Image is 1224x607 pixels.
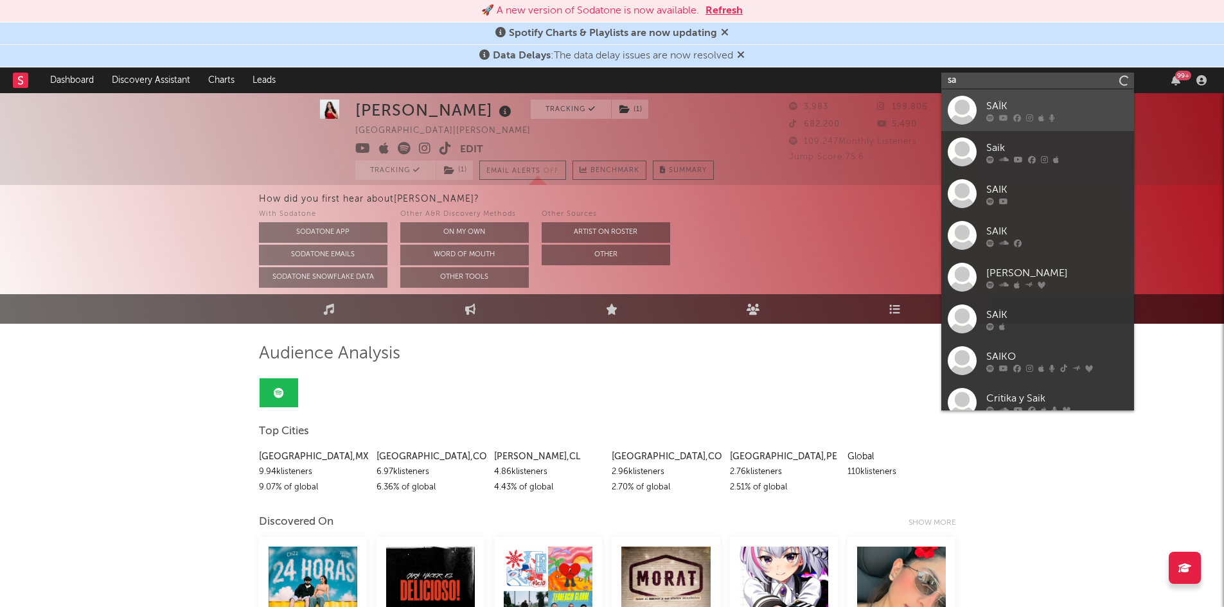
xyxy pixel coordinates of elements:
div: 2.70 % of global [612,480,720,495]
a: SAIK [941,173,1134,215]
button: Other [542,245,670,265]
div: SAİK [986,307,1128,322]
div: [GEOGRAPHIC_DATA] , PE [730,449,838,464]
div: 9.94k listeners [259,464,367,480]
em: Off [544,168,559,175]
button: (1) [612,100,648,119]
span: Top Cities [259,424,309,439]
a: Benchmark [572,161,646,180]
span: Dismiss [721,28,729,39]
div: [GEOGRAPHIC_DATA] , CO [612,449,720,464]
span: 3,983 [789,103,828,111]
span: 5,490 [877,120,917,128]
button: On My Own [400,222,529,243]
span: Data Delays [493,51,551,61]
button: Sodatone Emails [259,245,387,265]
button: Tracking [531,100,611,119]
div: 2.51 % of global [730,480,838,495]
button: (1) [436,161,473,180]
button: Artist on Roster [542,222,670,243]
button: 99+ [1171,75,1180,85]
span: Jump Score: 75.6 [789,153,864,161]
button: Edit [460,142,483,158]
div: 6.36 % of global [377,480,484,495]
div: 2.76k listeners [730,464,838,480]
a: Discovery Assistant [103,67,199,93]
span: Summary [669,167,707,174]
button: Word Of Mouth [400,245,529,265]
div: 6.97k listeners [377,464,484,480]
div: With Sodatone [259,207,387,222]
div: SAIK [986,224,1128,239]
div: [PERSON_NAME] [355,100,515,121]
div: Critika y Saik [986,391,1128,406]
div: [GEOGRAPHIC_DATA] | [PERSON_NAME] [355,123,545,139]
div: Other Sources [542,207,670,222]
div: [PERSON_NAME] [986,265,1128,281]
span: 682,200 [789,120,840,128]
div: 9.07 % of global [259,480,367,495]
div: 99 + [1175,71,1191,80]
a: SAIKO [941,340,1134,382]
a: Dashboard [41,67,103,93]
button: Email AlertsOff [479,161,566,180]
div: SAÏK [986,98,1128,114]
a: [PERSON_NAME] [941,256,1134,298]
input: Search for artists [941,73,1134,89]
span: Audience Analysis [259,346,400,362]
div: Show more [909,515,966,531]
div: Saik [986,140,1128,155]
a: SAÏK [941,89,1134,131]
span: ( 1 ) [436,161,474,180]
span: Dismiss [737,51,745,61]
a: SAIK [941,215,1134,256]
div: 4.86k listeners [494,464,602,480]
div: Global [847,449,955,464]
div: [GEOGRAPHIC_DATA] , CO [377,449,484,464]
button: Other Tools [400,267,529,288]
div: Other A&R Discovery Methods [400,207,529,222]
div: Discovered On [259,515,333,530]
div: SAIKO [986,349,1128,364]
span: ( 1 ) [611,100,649,119]
div: SAIK [986,182,1128,197]
div: 2.96k listeners [612,464,720,480]
a: Saik [941,131,1134,173]
a: SAİK [941,298,1134,340]
div: 🚀 A new version of Sodatone is now available. [481,3,699,19]
a: Leads [244,67,285,93]
div: [GEOGRAPHIC_DATA] , MX [259,449,367,464]
div: 4.43 % of global [494,480,602,495]
button: Tracking [355,161,436,180]
span: 109,247 Monthly Listeners [789,137,917,146]
div: 110k listeners [847,464,955,480]
button: Refresh [705,3,743,19]
button: Summary [653,161,714,180]
button: Sodatone App [259,222,387,243]
div: [PERSON_NAME] , CL [494,449,602,464]
a: Critika y Saik [941,382,1134,423]
span: Benchmark [590,163,639,179]
button: Sodatone Snowflake Data [259,267,387,288]
span: Spotify Charts & Playlists are now updating [509,28,717,39]
span: 199,806 [877,103,928,111]
span: : The data delay issues are now resolved [493,51,733,61]
a: Charts [199,67,244,93]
